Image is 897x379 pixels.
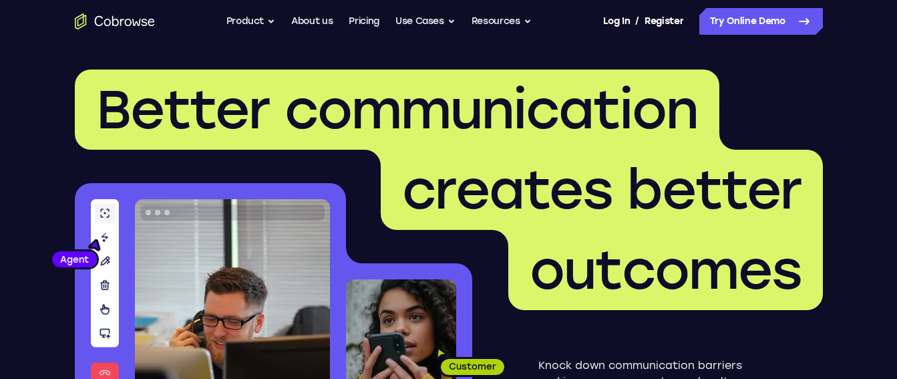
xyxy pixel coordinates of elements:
[226,8,276,35] button: Product
[635,13,639,29] span: /
[349,8,379,35] a: Pricing
[530,238,801,302] span: outcomes
[645,8,683,35] a: Register
[699,8,823,35] a: Try Online Demo
[603,8,630,35] a: Log In
[395,8,456,35] button: Use Cases
[291,8,333,35] a: About us
[96,78,698,142] span: Better communication
[75,13,155,29] a: Go to the home page
[402,158,801,222] span: creates better
[472,8,532,35] button: Resources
